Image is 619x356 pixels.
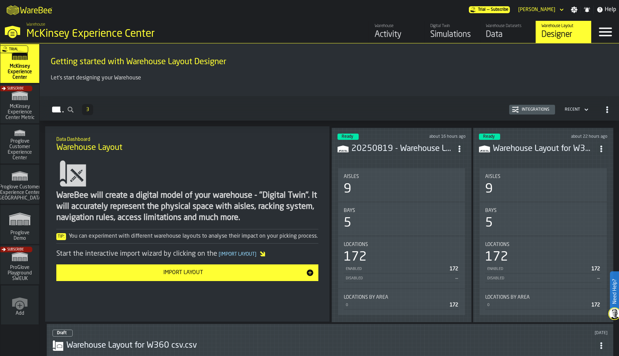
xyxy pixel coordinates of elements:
h3: Warehouse Layout for W360 csv.csv [66,340,595,351]
div: Start the interactive import wizard by clicking on the [56,249,318,259]
div: 172 [344,250,367,264]
div: StatList-item-Disabled [485,273,601,283]
span: Add [16,311,24,316]
div: StatList-item-0 [344,300,460,310]
a: link-to-/wh/i/99265d59-bd42-4a33-a5fd-483dee362034/feed/ [369,21,424,43]
div: Integrations [519,107,552,112]
a: link-to-/wh/i/e36b03eb-bea5-40ab-83a2-6422b9ded721/simulations [0,205,39,245]
a: link-to-/wh/i/99265d59-bd42-4a33-a5fd-483dee362034/designer [536,21,591,43]
div: Title [344,242,460,247]
div: Title [485,295,601,300]
div: DropdownMenuValue-4 [565,107,580,112]
span: 3 [86,107,89,112]
div: status-0 2 [52,330,73,337]
label: Need Help? [611,272,618,311]
div: DropdownMenuValue-Joe Ramos [518,7,555,12]
span: Trial [9,48,18,51]
div: Activity [375,29,419,40]
h2: button-Layouts [40,96,619,121]
div: stat-Aisles [480,168,607,202]
div: You can experiment with different warehouse layouts to analyse their impact on your picking process. [56,232,318,240]
span: Locations by Area [485,295,530,300]
span: Locations [344,242,368,247]
div: WareBee will create a digital model of your warehouse - "Digital Twin". It will accurately repres... [56,190,318,223]
div: Title [485,208,601,213]
h2: Sub Title [56,135,318,142]
button: button-Integrations [509,105,555,115]
div: Title [485,174,601,179]
div: 5 [344,216,351,230]
span: Proglove Demo [3,230,36,241]
span: 172 [450,266,458,271]
section: card-LayoutDashboardCard [337,167,466,316]
span: Draft [57,331,67,335]
div: ItemListCard- [45,126,329,322]
div: Updated: 8/14/2025, 2:45:54 PM Created: 8/14/2025, 2:36:15 PM [341,331,608,336]
div: StatList-item-Enabled [344,264,460,273]
span: ] [255,252,256,257]
label: button-toggle-Help [594,6,619,14]
span: Import Layout [217,252,258,257]
div: Title [344,295,460,300]
h2: Sub Title [51,55,608,57]
div: status-3 2 [479,134,500,140]
p: Let's start designing your Warehouse [51,74,608,82]
span: 172 [592,266,600,271]
span: Ready [483,135,495,139]
span: Bays [485,208,497,213]
span: Aisles [485,174,500,179]
div: StatList-item-Disabled [344,273,460,283]
span: Getting started with Warehouse Layout Designer [51,57,226,68]
div: title-Getting started with Warehouse Layout Designer [45,49,613,74]
div: ItemListCard- [40,43,619,96]
span: Trial [478,7,486,12]
span: — [455,276,458,281]
span: Subscribe [7,87,24,91]
span: 172 [450,303,458,307]
div: Warehouse [375,24,419,28]
div: McKinsey Experience Center [26,28,214,40]
span: Subscribe [7,248,24,252]
div: ButtonLoadMore-Load More-Prev-First-Last [79,104,96,115]
div: Updated: 8/19/2025, 2:16:36 PM Created: 8/19/2025, 2:16:23 PM [413,134,466,139]
span: Help [605,6,616,14]
a: link-to-/wh/i/99265d59-bd42-4a33-a5fd-483dee362034/simulations [424,21,480,43]
label: button-toggle-Settings [568,6,580,13]
div: Title [485,242,601,247]
span: Warehouse Layout [56,142,122,153]
div: Disabled [487,276,594,281]
div: 0 [487,303,589,307]
div: Title [344,208,460,213]
span: Bays [344,208,355,213]
div: stat-Bays [480,202,607,236]
div: 5 [485,216,493,230]
div: DropdownMenuValue-4 [562,105,590,114]
button: button-Import Layout [56,264,318,281]
div: DropdownMenuValue-Joe Ramos [515,6,565,14]
div: Title [344,174,460,179]
label: button-toggle-Notifications [581,6,593,13]
span: — [597,276,600,281]
a: link-to-/wh/i/3029b44a-deb1-4df6-9711-67e1c2cc458a/simulations [0,245,39,286]
a: link-to-/wh/i/c13051dd-b910-4026-8be2-a53d27c1af1d/simulations [0,84,39,125]
div: Digital Twin [430,24,474,28]
div: stat-Locations by Area [480,289,607,315]
a: link-to-/wh/i/99265d59-bd42-4a33-a5fd-483dee362034/pricing/ [469,6,510,13]
div: StatList-item-0 [485,300,601,310]
span: Subscribe [491,7,508,12]
div: stat-Aisles [338,168,465,202]
span: Locations by Area [344,295,388,300]
div: Disabled [345,276,453,281]
div: Designer [541,29,586,40]
div: Warehouse Datasets [486,24,530,28]
label: button-toggle-Menu [592,21,619,43]
a: link-to-/wh/i/99265d59-bd42-4a33-a5fd-483dee362034/simulations [0,44,39,84]
h3: Warehouse Layout for W360 inches.csv [493,143,595,154]
a: link-to-/wh/i/b725f59e-a7b8-4257-9acf-85a504d5909c/simulations [0,165,39,205]
div: Menu Subscription [469,6,510,13]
